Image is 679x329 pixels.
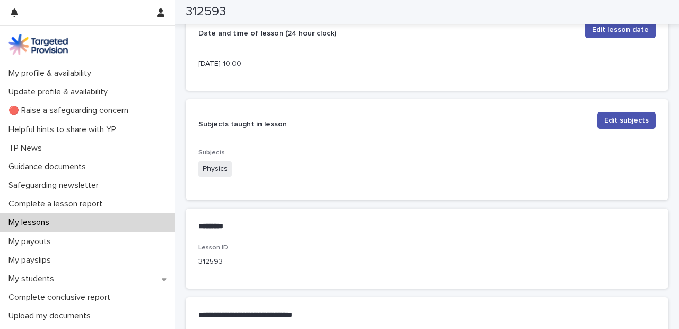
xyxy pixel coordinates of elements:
p: Upload my documents [4,311,99,321]
p: Complete conclusive report [4,292,119,302]
p: My payslips [4,255,59,265]
span: Lesson ID [198,245,228,251]
strong: Subjects taught in lesson [198,120,287,128]
img: M5nRWzHhSzIhMunXDL62 [8,34,68,55]
p: 🔴 Raise a safeguarding concern [4,106,137,116]
button: Edit subjects [597,112,656,129]
p: My profile & availability [4,68,100,79]
h2: 312593 [186,4,226,20]
p: Complete a lesson report [4,199,111,209]
p: [DATE] 10:00 [198,58,342,70]
p: Update profile & availability [4,87,116,97]
p: My students [4,274,63,284]
strong: Date and time of lesson (24 hour clock) [198,30,336,37]
p: My lessons [4,218,58,228]
p: 312593 [198,256,342,267]
span: Physics [198,161,232,177]
button: Edit lesson date [585,21,656,38]
p: TP News [4,143,50,153]
span: Edit lesson date [592,24,649,35]
p: Helpful hints to share with YP [4,125,125,135]
span: Edit subjects [604,115,649,126]
p: Guidance documents [4,162,94,172]
p: My payouts [4,237,59,247]
p: Safeguarding newsletter [4,180,107,191]
span: Subjects [198,150,225,156]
